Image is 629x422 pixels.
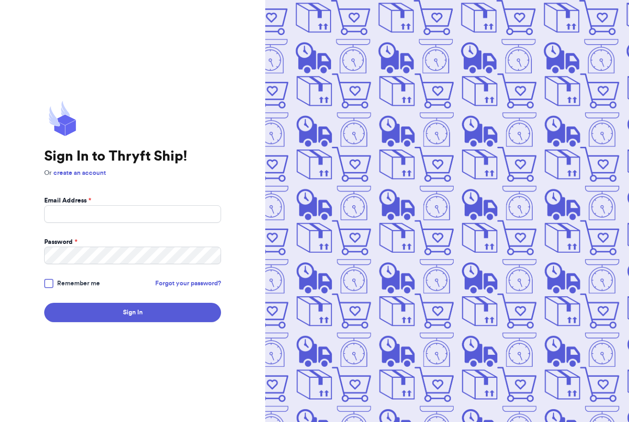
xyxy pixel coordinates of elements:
[53,170,106,176] a: create an account
[44,148,221,165] h1: Sign In to Thryft Ship!
[44,168,221,178] p: Or
[155,279,221,288] a: Forgot your password?
[57,279,100,288] span: Remember me
[44,237,77,247] label: Password
[44,303,221,322] button: Sign In
[44,196,91,205] label: Email Address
